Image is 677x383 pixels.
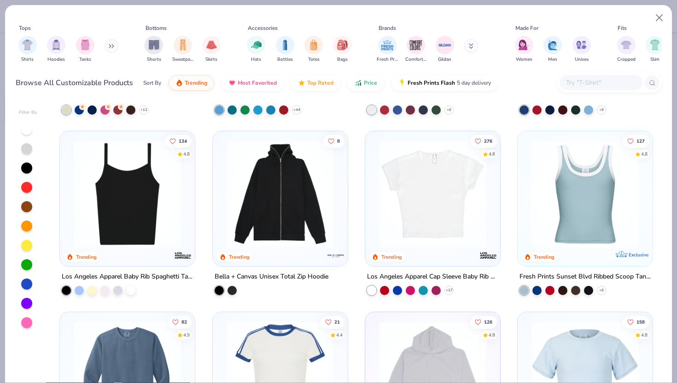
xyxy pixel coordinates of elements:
[617,36,636,63] button: filter button
[169,75,214,91] button: Trending
[516,56,532,63] span: Women
[348,75,384,91] button: Price
[479,246,497,265] img: Los Angeles Apparel logo
[178,40,188,50] img: Sweatpants Image
[575,56,589,63] span: Unisex
[405,36,426,63] button: filter button
[307,79,333,87] span: Top Rated
[206,40,217,50] img: Skirts Image
[172,36,193,63] button: filter button
[438,38,452,52] img: Gildan Image
[629,252,648,258] span: Exclusive
[175,79,183,87] img: trending.gif
[409,38,423,52] img: Comfort Colors Image
[599,288,604,293] span: + 6
[276,36,294,63] div: filter for Bottles
[276,36,294,63] button: filter button
[181,319,187,324] span: 82
[202,36,221,63] div: filter for Skirts
[398,79,406,87] img: flash.gif
[179,139,187,144] span: 134
[174,246,193,265] img: Los Angeles Apparel logo
[309,40,319,50] img: Totes Image
[484,139,492,144] span: 276
[47,36,65,63] button: filter button
[515,36,533,63] div: filter for Women
[251,40,262,50] img: Hats Image
[548,56,557,63] span: Men
[304,36,323,63] div: filter for Totes
[650,56,659,63] span: Slim
[636,139,645,144] span: 127
[377,36,398,63] div: filter for Fresh Prints
[515,36,533,63] button: filter button
[641,331,648,338] div: 4.8
[183,151,190,158] div: 4.8
[489,151,495,158] div: 4.8
[172,56,193,63] span: Sweatpants
[165,135,192,148] button: Like
[391,75,498,91] button: Fresh Prints Flash5 day delivery
[377,36,398,63] button: filter button
[405,56,426,63] span: Comfort Colors
[599,107,604,113] span: + 9
[548,40,558,50] img: Men Image
[327,246,345,265] img: Bella + Canvas logo
[145,36,163,63] div: filter for Shorts
[618,24,627,32] div: Fits
[646,36,664,63] div: filter for Slim
[69,140,186,248] img: cbf11e79-2adf-4c6b-b19e-3da42613dd1b
[374,140,491,248] img: b0603986-75a5-419a-97bc-283c66fe3a23
[367,271,498,283] div: Los Angeles Apparel Cap Sleeve Baby Rib Crop Top
[79,56,91,63] span: Tanks
[248,24,278,32] div: Accessories
[228,79,236,87] img: most_fav.gif
[215,91,346,102] div: Port & Company Core Fleece Pullover Hooded Sweatshirt
[572,36,591,63] button: filter button
[334,319,339,324] span: 21
[140,107,147,113] span: + 11
[143,79,161,87] div: Sort By
[447,107,451,113] span: + 6
[18,36,37,63] button: filter button
[336,331,342,338] div: 4.4
[76,36,94,63] button: filter button
[623,135,649,148] button: Like
[202,36,221,63] button: filter button
[621,40,631,50] img: Cropped Image
[337,40,347,50] img: Bags Image
[222,75,284,91] button: Most Favorited
[337,139,339,144] span: 8
[484,319,492,324] span: 126
[22,40,33,50] img: Shirts Image
[380,38,394,52] img: Fresh Prints Image
[62,271,193,283] div: Los Angeles Apparel Baby Rib Spaghetti Tank
[408,79,455,87] span: Fresh Prints Flash
[438,56,451,63] span: Gildan
[650,40,660,50] img: Slim Image
[251,56,261,63] span: Hats
[291,75,340,91] button: Top Rated
[80,40,90,50] img: Tanks Image
[333,36,352,63] div: filter for Bags
[470,315,497,328] button: Like
[280,40,290,50] img: Bottles Image
[445,288,452,293] span: + 17
[323,135,344,148] button: Like
[646,36,664,63] button: filter button
[379,24,396,32] div: Brands
[338,140,455,248] img: 1f5800f6-a563-4d51-95f6-628a9af9848e
[308,56,320,63] span: Totes
[146,24,167,32] div: Bottoms
[185,79,207,87] span: Trending
[405,36,426,63] div: filter for Comfort Colors
[470,135,497,148] button: Like
[436,36,454,63] div: filter for Gildan
[436,36,454,63] button: filter button
[617,36,636,63] div: filter for Cropped
[320,315,344,328] button: Like
[367,91,498,102] div: Jerzees Nublend Quarter-Zip Cadet Collar Sweatshirt
[304,36,323,63] button: filter button
[47,36,65,63] div: filter for Hoodies
[519,271,651,283] div: Fresh Prints Sunset Blvd Ribbed Scoop Tank Top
